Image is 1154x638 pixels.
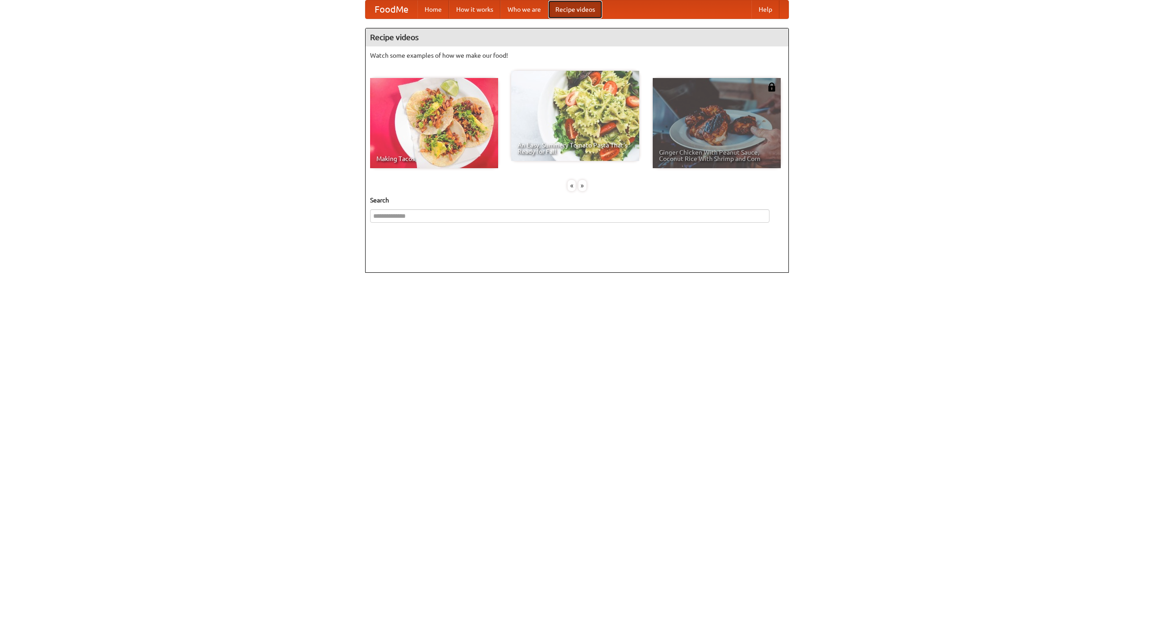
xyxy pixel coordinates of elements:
a: Who we are [500,0,548,18]
a: Home [417,0,449,18]
div: » [578,180,586,191]
div: « [568,180,576,191]
a: Making Tacos [370,78,498,168]
span: An Easy, Summery Tomato Pasta That's Ready for Fall [517,142,633,155]
p: Watch some examples of how we make our food! [370,51,784,60]
h5: Search [370,196,784,205]
img: 483408.png [767,83,776,92]
a: An Easy, Summery Tomato Pasta That's Ready for Fall [511,71,639,161]
a: How it works [449,0,500,18]
span: Making Tacos [376,156,492,162]
a: FoodMe [366,0,417,18]
a: Recipe videos [548,0,602,18]
h4: Recipe videos [366,28,788,46]
a: Help [751,0,779,18]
